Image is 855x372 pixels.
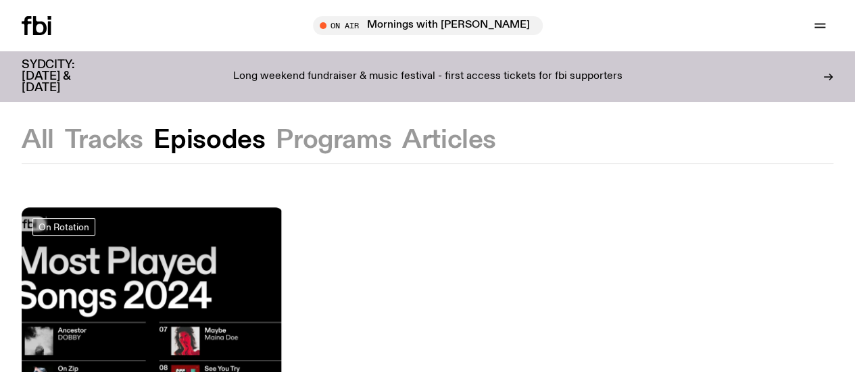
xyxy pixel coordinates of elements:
[276,128,391,153] button: Programs
[313,16,543,35] button: On AirMornings with [PERSON_NAME] // INTERVIEW WITH [PERSON_NAME]
[153,128,265,153] button: Episodes
[32,218,95,236] a: On Rotation
[233,71,622,83] p: Long weekend fundraiser & music festival - first access tickets for fbi supporters
[39,222,89,232] span: On Rotation
[402,128,496,153] button: Articles
[22,59,108,94] h3: SYDCITY: [DATE] & [DATE]
[65,128,143,153] button: Tracks
[22,128,54,153] button: All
